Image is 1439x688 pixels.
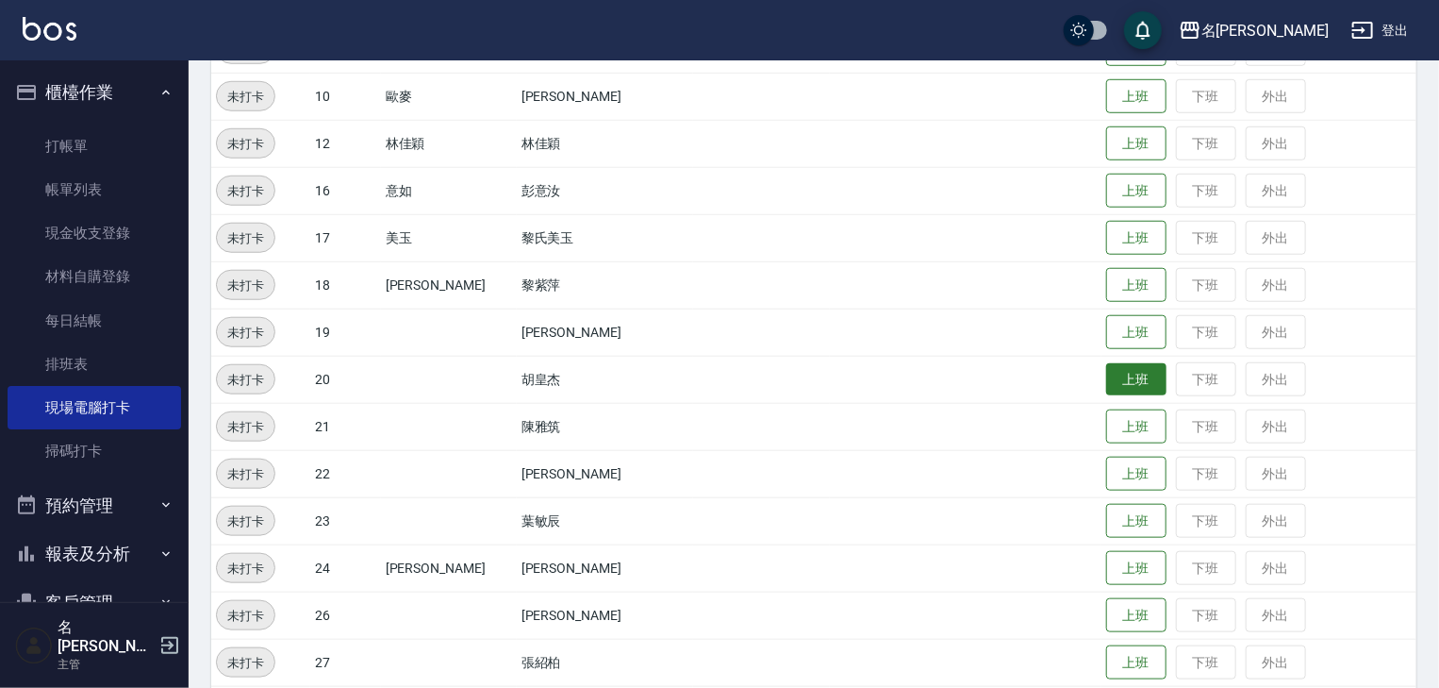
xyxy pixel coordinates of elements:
[1106,646,1166,680] button: 上班
[8,125,181,168] a: 打帳單
[1106,221,1166,256] button: 上班
[517,214,694,261] td: 黎氏美玉
[517,497,694,545] td: 葉敏辰
[1344,13,1416,48] button: 登出
[15,627,53,664] img: Person
[217,512,274,531] span: 未打卡
[310,214,381,261] td: 17
[517,545,694,592] td: [PERSON_NAME]
[1106,174,1166,209] button: 上班
[517,120,694,167] td: 林佳穎
[517,639,694,686] td: 張紹柏
[381,214,517,261] td: 美玉
[310,120,381,167] td: 12
[310,73,381,120] td: 10
[8,168,181,211] a: 帳單列表
[517,403,694,450] td: 陳雅筑
[8,255,181,298] a: 材料自購登錄
[1106,268,1166,303] button: 上班
[310,261,381,309] td: 18
[310,450,381,497] td: 22
[217,181,274,201] span: 未打卡
[517,592,694,639] td: [PERSON_NAME]
[517,450,694,497] td: [PERSON_NAME]
[1106,410,1166,445] button: 上班
[381,545,517,592] td: [PERSON_NAME]
[217,559,274,579] span: 未打卡
[381,167,517,214] td: 意如
[217,228,274,248] span: 未打卡
[310,639,381,686] td: 27
[310,592,381,639] td: 26
[1106,126,1166,161] button: 上班
[381,73,517,120] td: 歐麥
[8,386,181,429] a: 現場電腦打卡
[217,370,274,390] span: 未打卡
[8,429,181,473] a: 掃碼打卡
[1106,457,1166,492] button: 上班
[1124,11,1162,49] button: save
[517,73,694,120] td: [PERSON_NAME]
[1106,363,1166,396] button: 上班
[23,17,76,41] img: Logo
[310,167,381,214] td: 16
[517,261,694,309] td: 黎紫萍
[217,464,274,484] span: 未打卡
[217,606,274,626] span: 未打卡
[310,497,381,545] td: 23
[217,653,274,673] span: 未打卡
[517,167,694,214] td: 彭意汝
[58,656,154,673] p: 主管
[381,120,517,167] td: 林佳穎
[8,579,181,628] button: 客戶管理
[1201,19,1329,42] div: 名[PERSON_NAME]
[310,356,381,403] td: 20
[8,343,181,386] a: 排班表
[1171,11,1336,50] button: 名[PERSON_NAME]
[8,481,181,530] button: 預約管理
[8,211,181,255] a: 現金收支登錄
[1106,315,1166,350] button: 上班
[217,87,274,107] span: 未打卡
[8,529,181,579] button: 報表及分析
[217,134,274,154] span: 未打卡
[310,309,381,356] td: 19
[217,417,274,437] span: 未打卡
[58,618,154,656] h5: 名[PERSON_NAME]
[8,68,181,117] button: 櫃檯作業
[517,356,694,403] td: 胡皇杰
[1106,504,1166,539] button: 上班
[217,276,274,295] span: 未打卡
[1106,79,1166,114] button: 上班
[1106,598,1166,633] button: 上班
[1106,551,1166,586] button: 上班
[517,309,694,356] td: [PERSON_NAME]
[310,403,381,450] td: 21
[381,261,517,309] td: [PERSON_NAME]
[217,323,274,343] span: 未打卡
[310,545,381,592] td: 24
[8,299,181,343] a: 每日結帳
